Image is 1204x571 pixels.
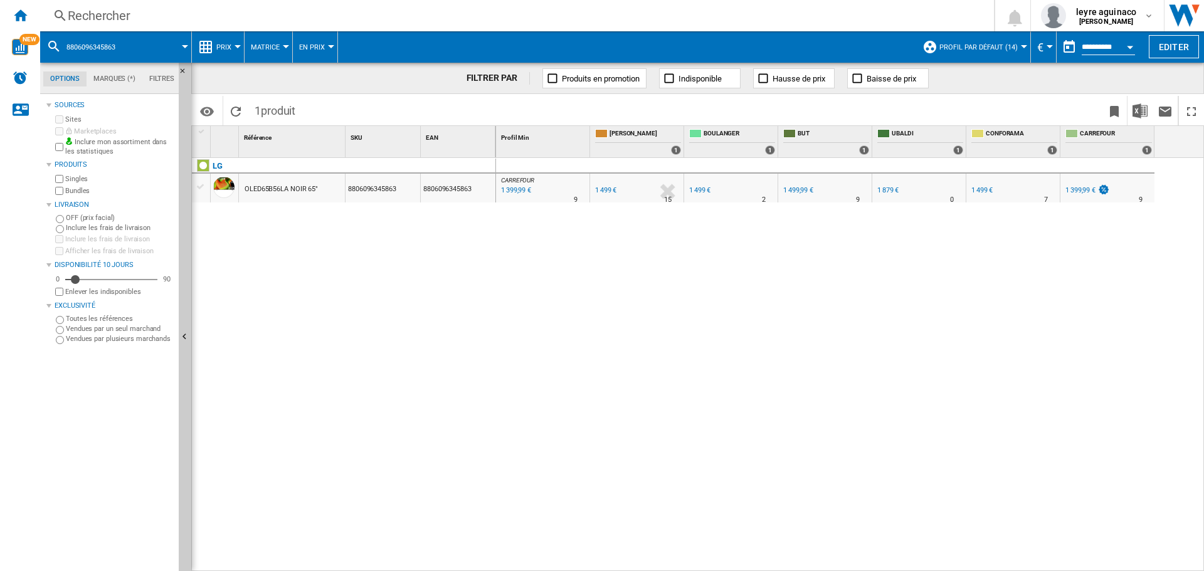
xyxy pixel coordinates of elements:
[593,184,616,197] div: 1 499 €
[687,184,710,197] div: 1 499 €
[348,126,420,145] div: SKU Sort None
[65,246,174,256] label: Afficher les frais de livraison
[12,39,28,55] img: wise-card.svg
[65,273,157,286] md-slider: Disponibilité
[55,200,174,210] div: Livraison
[55,187,63,195] input: Bundles
[56,215,64,223] input: OFF (prix facial)
[950,194,954,206] div: Délai de livraison : 0 jour
[46,31,185,63] div: 8806096345863
[216,43,231,51] span: Prix
[867,74,916,83] span: Baisse de prix
[19,34,40,45] span: NEW
[13,70,28,85] img: alerts-logo.svg
[65,127,174,136] label: Marketplaces
[423,126,495,145] div: Sort None
[501,134,529,141] span: Profil Min
[574,194,578,206] div: Délai de livraison : 9 jours
[1142,145,1152,155] div: 1 offers sold by CARREFOUR
[1037,41,1043,54] span: €
[595,186,616,194] div: 1 499 €
[56,336,64,344] input: Vendues par plusieurs marchands
[1149,35,1199,58] button: Editer
[348,126,420,145] div: Sort None
[55,288,63,296] input: Afficher les frais de livraison
[251,43,280,51] span: Matrice
[939,43,1018,51] span: Profil par défaut (14)
[1119,34,1141,56] button: Open calendar
[1065,186,1096,194] div: 1 399,99 €
[1031,31,1057,63] md-menu: Currency
[659,68,741,88] button: Indisponible
[1097,184,1110,195] img: promotionV3.png
[423,126,495,145] div: EAN Sort None
[55,100,174,110] div: Sources
[1127,96,1153,125] button: Télécharger au format Excel
[953,145,963,155] div: 1 offers sold by UBALDI
[1076,6,1136,18] span: leyre aguinaco
[467,72,531,85] div: FILTRER PAR
[261,104,295,117] span: produit
[762,194,766,206] div: Délai de livraison : 2 jours
[65,137,73,145] img: mysite-bg-18x18.png
[65,174,174,184] label: Singles
[56,326,64,334] input: Vendues par un seul marchand
[773,74,825,83] span: Hausse de prix
[68,7,961,24] div: Rechercher
[55,160,174,170] div: Produits
[1037,31,1050,63] div: €
[1044,194,1048,206] div: Délai de livraison : 7 jours
[1057,34,1082,60] button: md-calendar
[66,324,174,333] label: Vendues par un seul marchand
[939,31,1024,63] button: Profil par défaut (14)
[245,175,318,204] div: OLED65B56LA NOIR 65"
[1179,96,1204,125] button: Plein écran
[351,134,362,141] span: SKU
[55,115,63,123] input: Sites
[877,186,899,194] div: 1 879 €
[1102,96,1127,125] button: Créer un favoris
[687,126,778,157] div: BOULANGER 1 offers sold by BOULANGER
[562,74,640,83] span: Produits en promotion
[66,314,174,323] label: Toutes les références
[1133,103,1148,118] img: excel-24x24.png
[142,71,181,86] md-tab-item: Filtres
[1153,96,1178,125] button: Envoyer ce rapport par email
[43,71,87,86] md-tab-item: Options
[421,174,495,202] div: 8806096345863
[160,275,174,284] div: 90
[856,194,860,206] div: Délai de livraison : 9 jours
[65,137,174,157] label: Inclure mon assortiment dans les statistiques
[875,126,966,157] div: UBALDI 1 offers sold by UBALDI
[241,126,345,145] div: Référence Sort None
[87,71,142,86] md-tab-item: Marques (*)
[299,31,331,63] button: En Prix
[875,184,899,197] div: 1 879 €
[859,145,869,155] div: 1 offers sold by BUT
[593,126,684,157] div: [PERSON_NAME] 1 offers sold by LECLERC
[499,126,589,145] div: Sort None
[847,68,929,88] button: Baisse de prix
[1064,184,1110,197] div: 1 399,99 €
[1080,129,1152,140] span: CARREFOUR
[610,129,681,140] span: [PERSON_NAME]
[55,127,63,135] input: Marketplaces
[56,225,64,233] input: Inclure les frais de livraison
[704,129,775,140] span: BOULANGER
[65,287,174,296] label: Enlever les indisponibles
[216,31,238,63] button: Prix
[664,194,672,206] div: Délai de livraison : 15 jours
[542,68,647,88] button: Produits en promotion
[753,68,835,88] button: Hausse de prix
[781,184,813,197] div: 1 499,99 €
[179,63,194,85] button: Masquer
[299,43,325,51] span: En Prix
[198,31,238,63] div: Prix
[55,139,63,155] input: Inclure mon assortiment dans les statistiques
[1041,3,1066,28] img: profile.jpg
[213,126,238,145] div: Sort None
[1139,194,1143,206] div: Délai de livraison : 9 jours
[194,100,219,122] button: Options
